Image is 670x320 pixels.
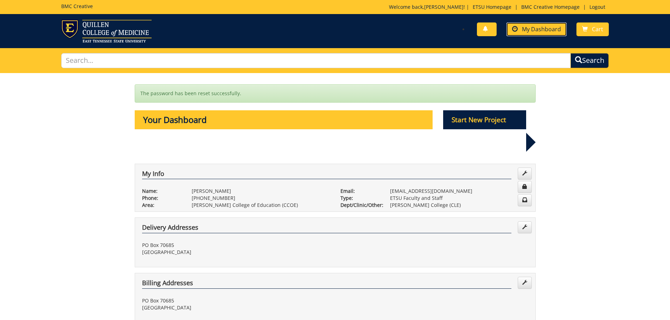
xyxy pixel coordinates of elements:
p: [PERSON_NAME] College of Education (CCOE) [192,202,330,209]
p: Email: [340,188,379,195]
p: Your Dashboard [135,110,433,129]
h4: Billing Addresses [142,280,511,289]
span: My Dashboard [522,25,561,33]
p: Phone: [142,195,181,202]
p: [GEOGRAPHIC_DATA] [142,249,330,256]
p: Area: [142,202,181,209]
a: [PERSON_NAME] [424,4,464,10]
p: [PERSON_NAME] [192,188,330,195]
a: Change Password [518,181,532,193]
p: [PHONE_NUMBER] [192,195,330,202]
p: ETSU Faculty and Staff [390,195,528,202]
a: Start New Project [443,117,526,124]
h4: My Info [142,170,511,179]
a: Logout [586,4,609,10]
h4: Delivery Addresses [142,224,511,233]
a: Cart [576,22,609,36]
p: Type: [340,195,379,202]
a: BMC Creative Homepage [518,4,583,10]
p: Dept/Clinic/Other: [340,202,379,209]
p: [EMAIL_ADDRESS][DOMAIN_NAME] [390,188,528,195]
a: Edit Addresses [518,221,532,233]
a: My Dashboard [506,22,567,36]
p: PO Box 70685 [142,297,330,304]
p: [PERSON_NAME] College (CLE) [390,202,528,209]
a: Edit Addresses [518,277,532,289]
p: [GEOGRAPHIC_DATA] [142,304,330,311]
p: Name: [142,188,181,195]
img: ETSU logo [61,20,152,43]
p: PO Box 70685 [142,242,330,249]
p: Welcome back, ! | | | [389,4,609,11]
a: Change Communication Preferences [518,194,532,206]
a: Edit Info [518,168,532,179]
span: Cart [592,25,603,33]
h5: BMC Creative [61,4,93,9]
button: Search [570,53,609,68]
p: Start New Project [443,110,526,129]
input: Search... [61,53,571,68]
div: The password has been reset successfully. [135,84,536,103]
a: ETSU Homepage [469,4,515,10]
